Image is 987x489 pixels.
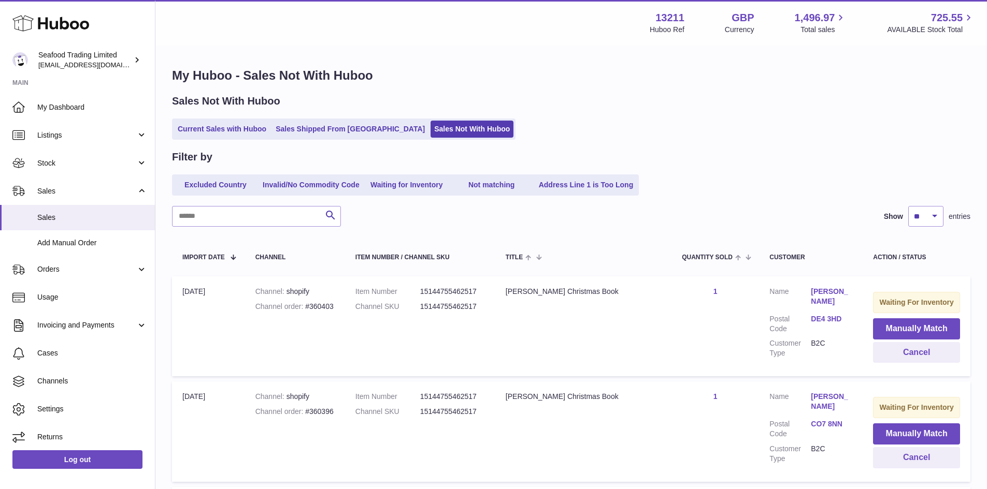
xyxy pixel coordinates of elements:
[535,176,637,194] a: Address Line 1 is Too Long
[949,212,970,221] span: entries
[38,50,132,70] div: Seafood Trading Limited
[795,11,835,25] span: 1,496.97
[873,318,960,339] button: Manually Match
[172,67,970,84] h1: My Huboo - Sales Not With Huboo
[884,212,903,221] label: Show
[650,25,684,35] div: Huboo Ref
[255,392,287,401] strong: Channel
[420,302,485,312] dd: 15144755462517
[255,407,335,417] div: #360396
[811,338,852,358] dd: B2C
[732,11,754,25] strong: GBP
[355,302,420,312] dt: Channel SKU
[172,276,245,376] td: [DATE]
[255,407,306,416] strong: Channel order
[811,444,852,464] dd: B2C
[450,176,533,194] a: Not matching
[506,254,523,261] span: Title
[873,342,960,363] button: Cancel
[682,254,733,261] span: Quantity Sold
[37,320,136,330] span: Invoicing and Payments
[38,61,152,69] span: [EMAIL_ADDRESS][DOMAIN_NAME]
[37,238,147,248] span: Add Manual Order
[355,407,420,417] dt: Channel SKU
[355,254,485,261] div: Item Number / Channel SKU
[420,392,485,402] dd: 15144755462517
[811,287,852,306] a: [PERSON_NAME]
[873,447,960,468] button: Cancel
[37,404,147,414] span: Settings
[182,254,225,261] span: Import date
[931,11,963,25] span: 725.55
[37,432,147,442] span: Returns
[713,287,718,295] a: 1
[811,392,852,411] a: [PERSON_NAME]
[255,392,335,402] div: shopify
[795,11,847,35] a: 1,496.97 Total sales
[769,287,811,309] dt: Name
[887,25,975,35] span: AVAILABLE Stock Total
[769,338,811,358] dt: Customer Type
[811,314,852,324] a: DE4 3HD
[172,94,280,108] h2: Sales Not With Huboo
[769,444,811,464] dt: Customer Type
[506,287,661,297] div: [PERSON_NAME] Christmas Book
[37,158,136,168] span: Stock
[12,52,28,68] img: online@rickstein.com
[255,302,306,310] strong: Channel order
[420,287,485,297] dd: 15144755462517
[172,150,212,164] h2: Filter by
[725,25,754,35] div: Currency
[506,392,661,402] div: [PERSON_NAME] Christmas Book
[172,381,245,481] td: [DATE]
[355,287,420,297] dt: Item Number
[655,11,684,25] strong: 13211
[37,292,147,302] span: Usage
[800,25,847,35] span: Total sales
[259,176,363,194] a: Invalid/No Commodity Code
[769,419,811,439] dt: Postal Code
[713,392,718,401] a: 1
[255,287,335,297] div: shopify
[37,264,136,274] span: Orders
[769,392,811,414] dt: Name
[355,392,420,402] dt: Item Number
[811,419,852,429] a: CO7 8NN
[174,121,270,138] a: Current Sales with Huboo
[272,121,428,138] a: Sales Shipped From [GEOGRAPHIC_DATA]
[37,348,147,358] span: Cases
[37,186,136,196] span: Sales
[873,254,960,261] div: Action / Status
[255,254,335,261] div: Channel
[887,11,975,35] a: 725.55 AVAILABLE Stock Total
[12,450,142,469] a: Log out
[255,302,335,312] div: #360403
[174,176,257,194] a: Excluded Country
[37,130,136,140] span: Listings
[365,176,448,194] a: Waiting for Inventory
[37,213,147,223] span: Sales
[769,254,852,261] div: Customer
[879,298,953,306] strong: Waiting For Inventory
[769,314,811,334] dt: Postal Code
[431,121,513,138] a: Sales Not With Huboo
[255,287,287,295] strong: Channel
[873,423,960,444] button: Manually Match
[420,407,485,417] dd: 15144755462517
[37,376,147,386] span: Channels
[37,102,147,112] span: My Dashboard
[879,403,953,411] strong: Waiting For Inventory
